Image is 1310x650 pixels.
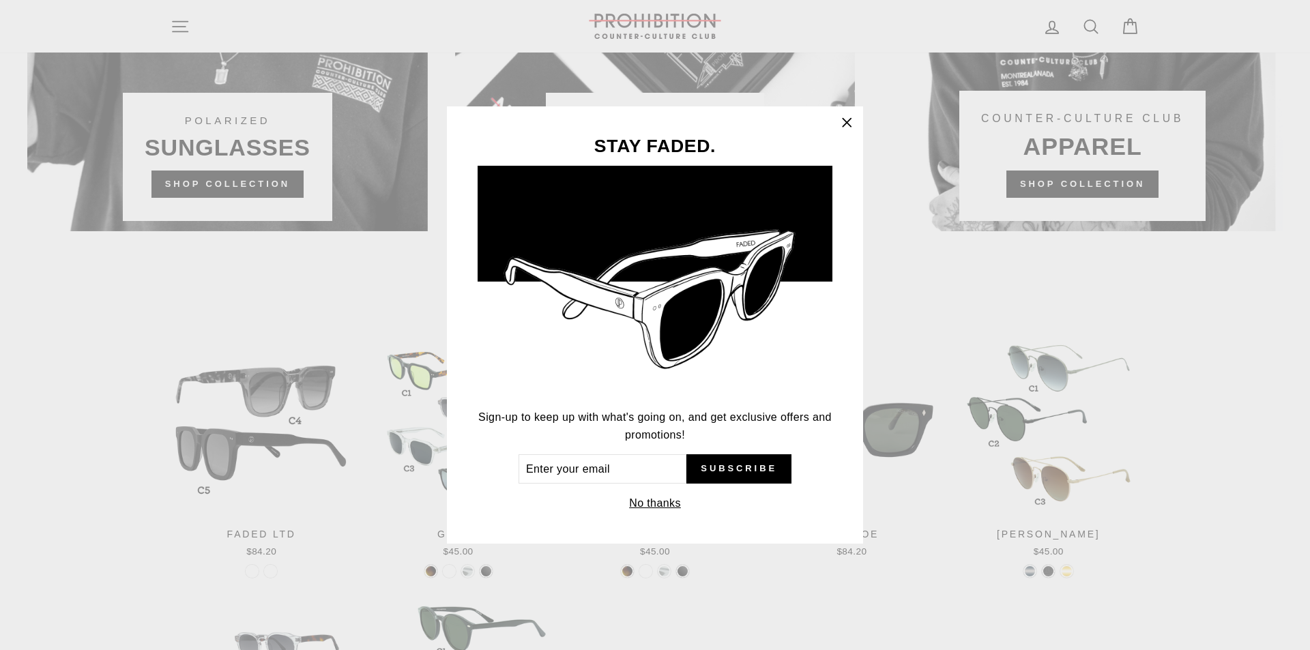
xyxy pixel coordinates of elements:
span: Subscribe [701,462,777,475]
input: Enter your email [519,454,686,484]
button: No thanks [625,494,685,513]
button: Subscribe [686,454,791,484]
p: Sign-up to keep up with what's going on, and get exclusive offers and promotions! [478,409,832,443]
h3: STAY FADED. [478,137,832,156]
